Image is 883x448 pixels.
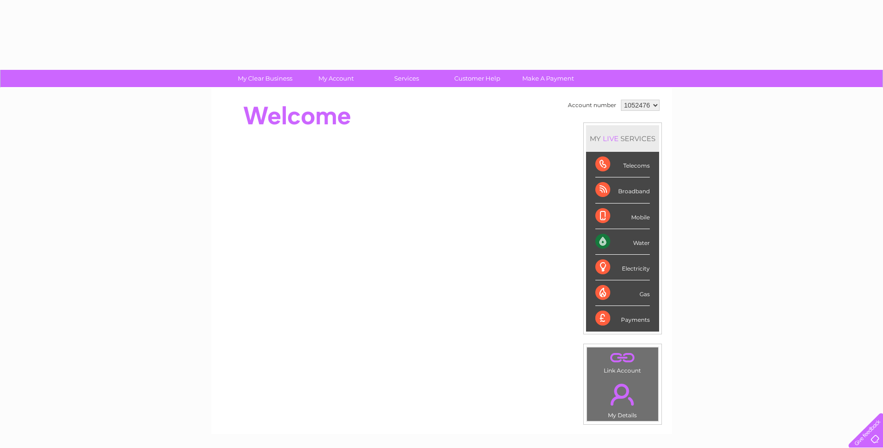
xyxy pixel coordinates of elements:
a: . [589,350,656,366]
a: Make A Payment [510,70,586,87]
div: Gas [595,280,650,306]
div: Telecoms [595,152,650,177]
a: Services [368,70,445,87]
a: . [589,378,656,411]
a: Customer Help [439,70,516,87]
div: Mobile [595,204,650,229]
div: Payments [595,306,650,331]
div: Broadband [595,177,650,203]
div: MY SERVICES [586,125,659,152]
a: My Clear Business [227,70,303,87]
a: My Account [297,70,374,87]
div: Water [595,229,650,255]
td: My Details [586,376,659,421]
td: Account number [566,97,619,113]
div: Electricity [595,255,650,280]
div: LIVE [601,134,620,143]
td: Link Account [586,347,659,376]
